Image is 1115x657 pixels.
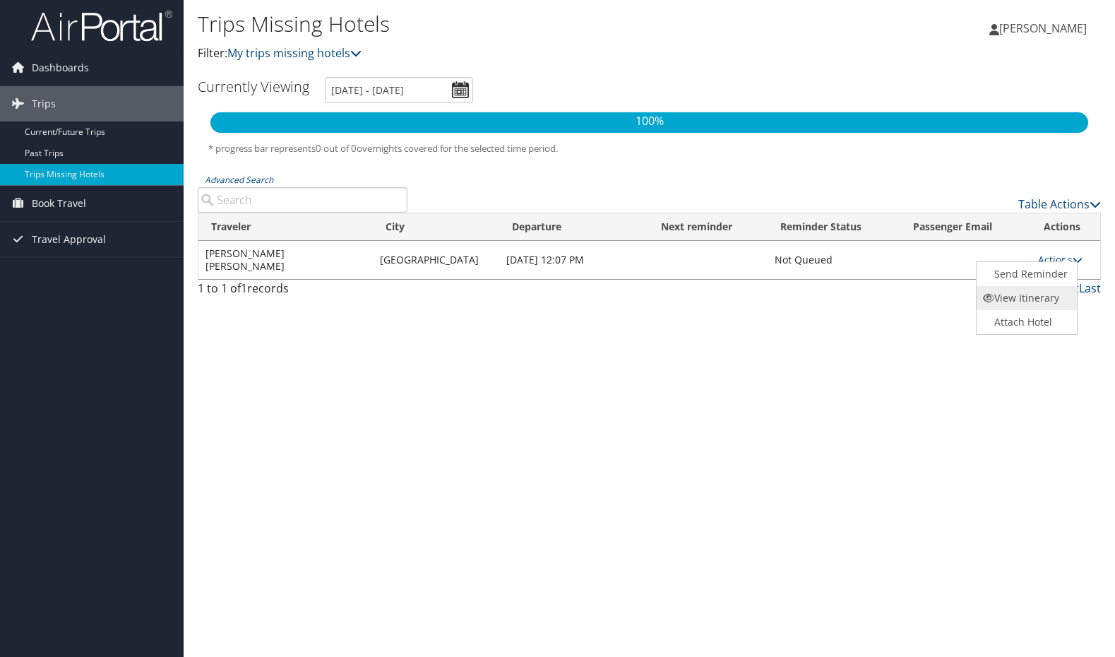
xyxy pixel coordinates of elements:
span: Dashboards [32,50,89,85]
th: Departure: activate to sort column descending [499,213,648,241]
span: 1 [241,280,247,296]
a: Table Actions [1018,196,1101,212]
a: Send Reminder [977,262,1074,286]
div: 1 to 1 of records [198,280,407,304]
img: airportal-logo.png [31,9,172,42]
a: Actions [1038,253,1083,266]
td: [GEOGRAPHIC_DATA] [373,241,499,279]
span: [PERSON_NAME] [999,20,1087,36]
p: 100% [210,112,1088,131]
th: Reminder Status [768,213,901,241]
a: Advanced Search [205,174,273,186]
h1: Trips Missing Hotels [198,9,800,39]
a: View Itinerary [977,286,1074,310]
a: Attach Hotel [977,310,1074,334]
th: Next reminder [648,213,768,241]
span: Trips [32,86,56,122]
span: Book Travel [32,186,86,221]
span: 0 out of 0 [316,142,357,155]
th: City: activate to sort column ascending [373,213,499,241]
a: Last [1079,280,1101,296]
th: Traveler: activate to sort column ascending [198,213,373,241]
td: [DATE] 12:07 PM [499,241,648,279]
input: Advanced Search [198,187,407,213]
span: Travel Approval [32,222,106,257]
h5: * progress bar represents overnights covered for the selected time period. [208,142,1090,155]
a: [PERSON_NAME] [989,7,1101,49]
p: Filter: [198,45,800,63]
td: Not Queued [768,241,901,279]
input: [DATE] - [DATE] [325,77,473,103]
a: My trips missing hotels [227,45,362,61]
td: [PERSON_NAME] [PERSON_NAME] [198,241,373,279]
th: Actions [1031,213,1100,241]
h3: Currently Viewing [198,77,309,96]
th: Passenger Email: activate to sort column ascending [900,213,1030,241]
